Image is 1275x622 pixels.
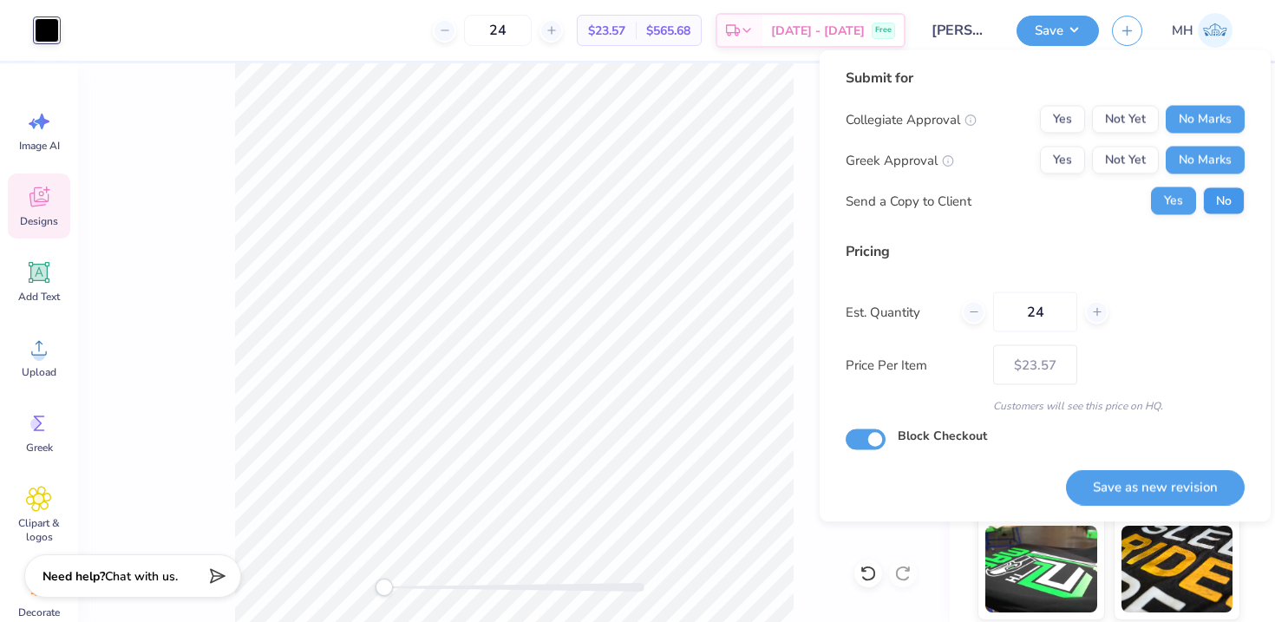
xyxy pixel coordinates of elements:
a: MH [1164,13,1240,48]
button: No Marks [1166,147,1245,174]
input: Untitled Design [919,13,1004,48]
button: Yes [1040,147,1085,174]
span: Upload [22,365,56,379]
div: Pricing [846,241,1245,262]
label: Est. Quantity [846,302,949,322]
button: Yes [1040,106,1085,134]
div: Customers will see this price on HQ. [846,398,1245,414]
span: [DATE] - [DATE] [771,22,865,40]
div: Accessibility label [376,579,393,596]
span: MH [1172,21,1193,41]
button: Not Yet [1092,147,1159,174]
label: Block Checkout [898,427,987,445]
div: Greek Approval [846,150,954,170]
div: Send a Copy to Client [846,191,971,211]
img: Mitra Hegde [1198,13,1232,48]
span: Add Text [18,290,60,304]
img: Neon Ink [985,526,1097,612]
button: Save as new revision [1066,469,1245,505]
span: Clipart & logos [10,516,68,544]
button: Save [1017,16,1099,46]
span: $565.68 [646,22,690,40]
span: Free [875,24,892,36]
div: Submit for [846,68,1245,88]
span: Greek [26,441,53,455]
input: – – [464,15,532,46]
label: Price Per Item [846,355,980,375]
strong: Need help? [42,568,105,585]
input: – – [993,292,1077,332]
button: No [1203,187,1245,215]
button: Not Yet [1092,106,1159,134]
span: $23.57 [588,22,625,40]
button: Yes [1151,187,1196,215]
span: Chat with us. [105,568,178,585]
span: Designs [20,214,58,228]
div: Collegiate Approval [846,109,977,129]
button: No Marks [1166,106,1245,134]
span: Image AI [19,139,60,153]
img: Metallic & Glitter Ink [1121,526,1233,612]
span: Decorate [18,606,60,619]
